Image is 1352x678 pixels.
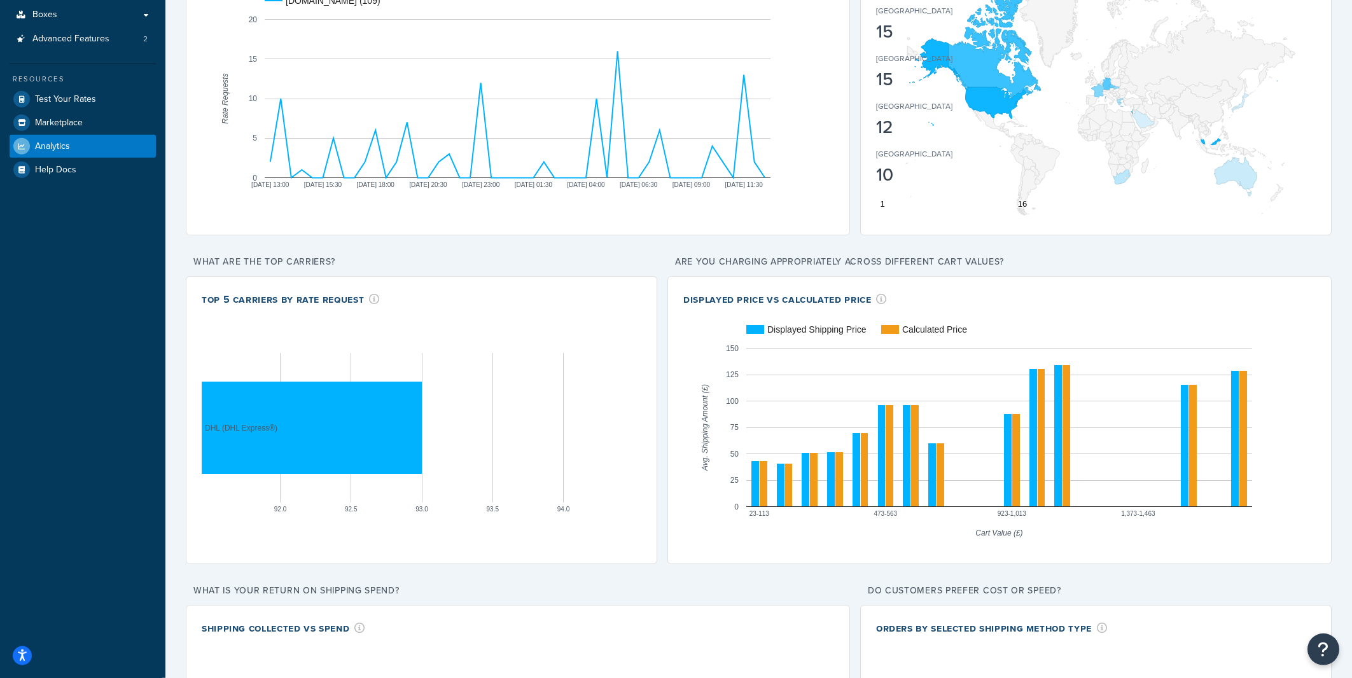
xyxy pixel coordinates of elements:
span: Test Your Rates [35,94,96,105]
text: [DATE] 18:00 [357,181,395,188]
div: Displayed Price vs Calculated Price [683,292,887,307]
a: Help Docs [10,158,156,181]
text: 23-113 [749,510,770,517]
p: Are you charging appropriately across different cart values? [667,253,1332,271]
div: Orders by Selected Shipping Method Type [876,621,1108,635]
p: [GEOGRAPHIC_DATA] [876,100,952,112]
p: [GEOGRAPHIC_DATA] [876,5,952,17]
p: What are the top carriers? [186,253,657,271]
p: [GEOGRAPHIC_DATA] [876,148,952,160]
span: Help Docs [35,165,76,176]
text: Avg. Shipping Amount (£) [700,384,709,471]
text: 473-563 [874,510,898,517]
text: 25 [730,476,739,485]
text: 10 [249,94,258,103]
text: [DATE] 01:30 [515,181,553,188]
div: 10 [876,166,992,184]
text: 94.0 [557,506,570,513]
text: [DATE] 15:30 [304,181,342,188]
text: [DATE] 04:00 [567,181,605,188]
span: Boxes [32,10,57,20]
text: Rate Requests [221,73,230,123]
text: 50 [730,449,739,458]
text: [DATE] 06:30 [620,181,658,188]
text: 93.5 [487,506,499,513]
text: 150 [726,343,739,352]
text: [DATE] 13:00 [251,181,289,188]
a: Test Your Rates [10,88,156,111]
text: [DATE] 20:30 [409,181,447,188]
li: Advanced Features [10,27,156,51]
div: 15 [876,23,992,41]
text: [DATE] 11:30 [725,181,763,188]
button: Open Resource Center [1307,633,1339,665]
text: 92.0 [274,506,287,513]
text: 16 [1018,199,1027,209]
text: 5 [253,134,257,142]
text: Cart Value (£) [975,528,1022,537]
p: Do customers prefer cost or speed? [860,582,1332,600]
span: 2 [143,34,148,45]
span: Analytics [35,141,70,152]
a: Boxes [10,3,156,27]
text: 20 [249,15,258,24]
text: 100 [726,396,739,405]
text: Displayed Shipping Price [767,324,867,335]
p: [GEOGRAPHIC_DATA] [876,53,952,64]
text: 15 [249,55,258,64]
div: 12 [876,118,992,136]
text: Calculated Price [902,324,967,335]
div: Shipping Collected VS Spend [202,621,365,635]
text: DHL (DHL Express®) [205,423,277,432]
a: Advanced Features2 [10,27,156,51]
svg: A chart. [683,307,1316,548]
span: Marketplace [35,118,83,128]
span: Advanced Features [32,34,109,45]
text: 0 [734,502,739,511]
p: What is your return on shipping spend? [186,582,850,600]
div: Top 5 Carriers by Rate Request [202,292,380,307]
text: [DATE] 23:00 [462,181,500,188]
a: Marketplace [10,111,156,134]
div: 15 [876,71,992,88]
div: Resources [10,74,156,85]
text: 0 [253,173,257,182]
text: 75 [730,423,739,432]
text: 92.5 [345,506,358,513]
a: Analytics [10,135,156,158]
text: 125 [726,370,739,379]
text: 93.0 [415,506,428,513]
text: [DATE] 09:00 [673,181,711,188]
text: 1 [880,199,884,209]
svg: A chart. [202,307,641,548]
text: 923-1,013 [998,510,1026,517]
text: 1,373-1,463 [1121,510,1155,517]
